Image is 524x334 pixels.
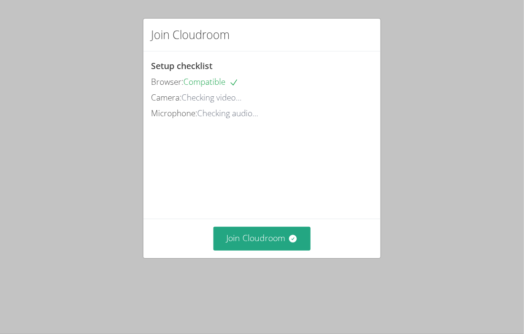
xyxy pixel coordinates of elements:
[181,92,242,103] span: Checking video...
[151,76,183,87] span: Browser:
[197,108,258,119] span: Checking audio...
[151,60,212,71] span: Setup checklist
[151,92,181,103] span: Camera:
[151,26,230,43] h2: Join Cloudroom
[183,76,239,87] span: Compatible
[151,108,197,119] span: Microphone:
[213,227,311,250] button: Join Cloudroom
